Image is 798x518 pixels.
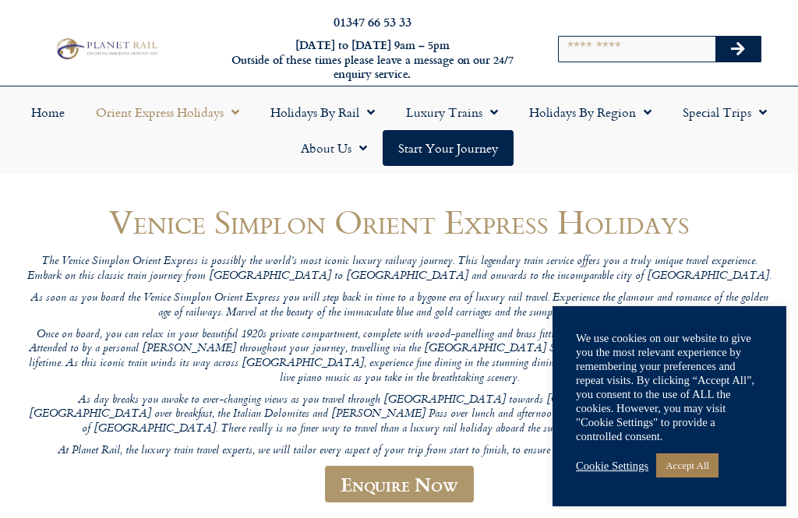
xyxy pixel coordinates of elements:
[325,466,474,502] a: Enquire Now
[390,94,514,130] a: Luxury Trains
[52,36,161,62] img: Planet Rail Train Holidays Logo
[25,203,773,240] h1: Venice Simplon Orient Express Holidays
[25,255,773,284] p: The Venice Simplon Orient Express is possibly the world’s most iconic luxury railway journey. Thi...
[25,393,773,437] p: As day breaks you awake to ever-changing views as you travel through [GEOGRAPHIC_DATA] towards [G...
[334,12,411,30] a: 01347 66 53 33
[514,94,667,130] a: Holidays by Region
[217,38,528,82] h6: [DATE] to [DATE] 9am – 5pm Outside of these times please leave a message on our 24/7 enquiry serv...
[255,94,390,130] a: Holidays by Rail
[576,331,763,443] div: We use cookies on our website to give you the most relevant experience by remembering your prefer...
[80,94,255,130] a: Orient Express Holidays
[667,94,782,130] a: Special Trips
[16,94,80,130] a: Home
[25,291,773,320] p: As soon as you board the Venice Simplon Orient Express you will step back in time to a bygone era...
[656,453,719,477] a: Accept All
[25,444,773,459] p: At Planet Rail, the luxury train travel experts, we will tailor every aspect of your trip from st...
[576,459,648,473] a: Cookie Settings
[25,328,773,386] p: Once on board, you can relax in your beautiful 1920s private compartment, complete with wood-pane...
[715,37,761,62] button: Search
[8,94,790,166] nav: Menu
[383,130,514,166] a: Start your Journey
[285,130,383,166] a: About Us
